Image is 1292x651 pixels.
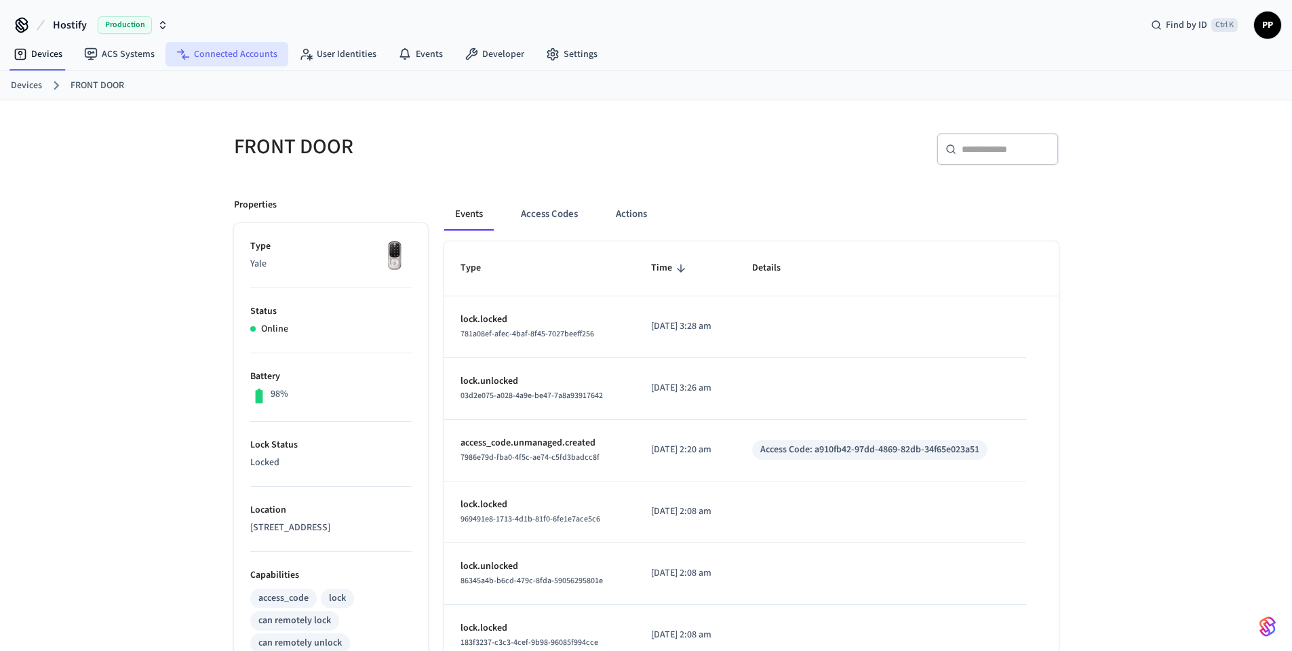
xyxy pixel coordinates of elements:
p: access_code.unmanaged.created [461,436,619,450]
p: [DATE] 2:08 am [651,628,719,642]
p: [DATE] 3:26 am [651,381,719,395]
button: Events [444,198,494,231]
p: Capabilities [250,568,412,583]
span: Production [98,16,152,34]
a: Devices [3,42,73,66]
p: Yale [250,257,412,271]
span: Time [651,258,690,279]
span: 781a08ef-afec-4baf-8f45-7027beeff256 [461,328,594,340]
div: Access Code: a910fb42-97dd-4869-82db-34f65e023a51 [760,443,979,457]
span: Details [752,258,798,279]
p: lock.unlocked [461,374,619,389]
p: [DATE] 2:08 am [651,566,719,580]
p: Location [250,503,412,517]
div: can remotely lock [258,614,331,628]
a: Devices [11,79,42,93]
div: can remotely unlock [258,636,342,650]
a: ACS Systems [73,42,165,66]
span: 969491e8-1713-4d1b-81f0-6fe1e7ace5c6 [461,513,600,525]
p: 98% [271,387,288,401]
a: Developer [454,42,535,66]
img: SeamLogoGradient.69752ec5.svg [1259,616,1276,637]
div: ant example [444,198,1059,231]
p: [DATE] 2:08 am [651,505,719,519]
a: Connected Accounts [165,42,288,66]
p: [STREET_ADDRESS] [250,521,412,535]
span: Hostify [53,17,87,33]
div: access_code [258,591,309,606]
button: PP [1254,12,1281,39]
button: Access Codes [510,198,589,231]
p: Type [250,239,412,254]
span: Ctrl K [1211,18,1238,32]
span: 03d2e075-a028-4a9e-be47-7a8a93917642 [461,390,603,401]
p: lock.unlocked [461,559,619,574]
span: Type [461,258,498,279]
span: 7986e79d-fba0-4f5c-ae74-c5fd3badcc8f [461,452,600,463]
a: User Identities [288,42,387,66]
span: Find by ID [1166,18,1207,32]
button: Actions [605,198,658,231]
h5: FRONT DOOR [234,133,638,161]
p: [DATE] 3:28 am [651,319,719,334]
a: FRONT DOOR [71,79,124,93]
span: 183f3237-c3c3-4cef-9b98-96085f994cce [461,637,598,648]
p: Locked [250,456,412,470]
p: Online [261,322,288,336]
p: lock.locked [461,498,619,512]
p: Battery [250,370,412,384]
div: Find by IDCtrl K [1140,13,1249,37]
span: 86345a4b-b6cd-479c-8fda-59056295801e [461,575,603,587]
p: Lock Status [250,438,412,452]
p: [DATE] 2:20 am [651,443,719,457]
p: lock.locked [461,621,619,635]
a: Events [387,42,454,66]
div: lock [329,591,346,606]
img: Yale Assure Touchscreen Wifi Smart Lock, Satin Nickel, Front [378,239,412,273]
p: lock.locked [461,313,619,327]
p: Status [250,304,412,319]
span: PP [1255,13,1280,37]
a: Settings [535,42,608,66]
p: Properties [234,198,277,212]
